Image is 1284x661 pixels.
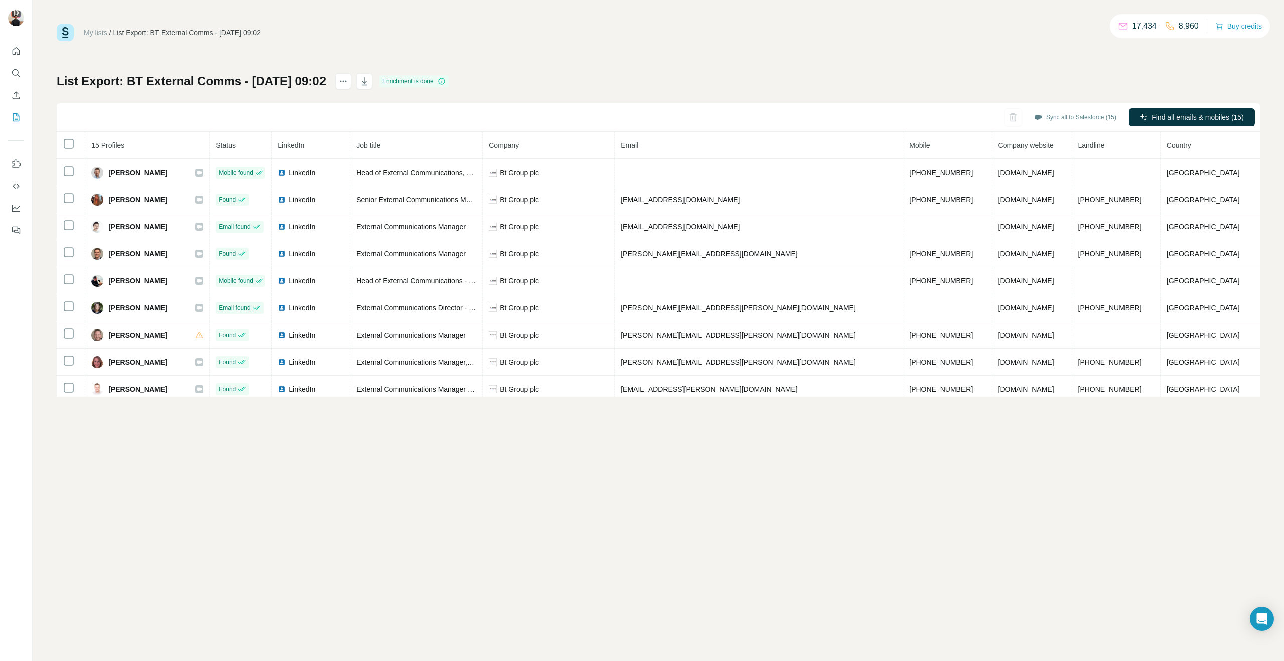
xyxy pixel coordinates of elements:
span: [DOMAIN_NAME] [998,304,1054,312]
span: [GEOGRAPHIC_DATA] [1167,223,1240,231]
span: Bt Group plc [500,357,539,367]
span: [PERSON_NAME] [108,195,167,205]
img: LinkedIn logo [278,331,286,339]
img: company-logo [489,331,497,339]
span: LinkedIn [289,168,315,178]
span: Mobile found [219,276,253,285]
span: [DOMAIN_NAME] [998,223,1054,231]
img: company-logo [489,358,497,366]
span: [PERSON_NAME] [108,222,167,232]
span: Bt Group plc [500,222,539,232]
img: LinkedIn logo [278,385,286,393]
span: Email [621,141,638,149]
span: LinkedIn [289,330,315,340]
span: External Communications Manager [356,331,466,339]
span: [PERSON_NAME][EMAIL_ADDRESS][PERSON_NAME][DOMAIN_NAME] [621,304,856,312]
span: Found [219,358,236,367]
img: LinkedIn logo [278,304,286,312]
img: Avatar [91,194,103,206]
div: Enrichment is done [379,75,449,87]
a: My lists [84,29,107,37]
span: Mobile found [219,168,253,177]
span: [PHONE_NUMBER] [1078,304,1142,312]
span: [PERSON_NAME] [108,249,167,259]
button: Buy credits [1215,19,1262,33]
img: company-logo [489,196,497,204]
span: [GEOGRAPHIC_DATA] [1167,169,1240,177]
button: Use Surfe on LinkedIn [8,155,24,173]
span: Bt Group plc [500,168,539,178]
img: company-logo [489,385,497,393]
span: External Communications Manager, Networks, BT [356,358,512,366]
button: My lists [8,108,24,126]
span: [PHONE_NUMBER] [909,169,973,177]
span: [GEOGRAPHIC_DATA] [1167,331,1240,339]
span: [PERSON_NAME] [108,168,167,178]
span: [PERSON_NAME][EMAIL_ADDRESS][PERSON_NAME][DOMAIN_NAME] [621,331,856,339]
img: company-logo [489,250,497,258]
span: Head of External Communications - Technology, Innovation & Security [356,277,574,285]
span: [GEOGRAPHIC_DATA] [1167,277,1240,285]
span: Job title [356,141,380,149]
span: [PERSON_NAME][EMAIL_ADDRESS][PERSON_NAME][DOMAIN_NAME] [621,358,856,366]
img: Avatar [91,383,103,395]
span: [EMAIL_ADDRESS][PERSON_NAME][DOMAIN_NAME] [621,385,797,393]
span: External Communications Manager [356,250,466,258]
span: LinkedIn [289,384,315,394]
img: company-logo [489,169,497,177]
span: [DOMAIN_NAME] [998,277,1054,285]
span: [PHONE_NUMBER] [909,385,973,393]
img: LinkedIn logo [278,169,286,177]
p: 8,960 [1179,20,1199,32]
button: Use Surfe API [8,177,24,195]
span: [GEOGRAPHIC_DATA] [1167,385,1240,393]
span: [GEOGRAPHIC_DATA] [1167,250,1240,258]
span: [PERSON_NAME] [108,276,167,286]
span: Company [489,141,519,149]
span: Company website [998,141,1054,149]
button: actions [335,73,351,89]
img: company-logo [489,277,497,285]
p: 17,434 [1132,20,1157,32]
span: LinkedIn [289,303,315,313]
span: Senior External Communications Manager [356,196,488,204]
span: External Communications Manager [356,223,466,231]
span: LinkedIn [289,249,315,259]
span: Status [216,141,236,149]
span: LinkedIn [289,276,315,286]
span: Found [219,195,236,204]
span: LinkedIn [278,141,304,149]
span: [DOMAIN_NAME] [998,169,1054,177]
span: [GEOGRAPHIC_DATA] [1167,304,1240,312]
img: LinkedIn logo [278,250,286,258]
span: 15 Profiles [91,141,124,149]
span: [PHONE_NUMBER] [909,358,973,366]
img: Surfe Logo [57,24,74,41]
span: [PHONE_NUMBER] [1078,385,1142,393]
span: [EMAIL_ADDRESS][DOMAIN_NAME] [621,196,740,204]
span: LinkedIn [289,195,315,205]
img: LinkedIn logo [278,277,286,285]
span: [DOMAIN_NAME] [998,358,1054,366]
span: Mobile [909,141,930,149]
span: [PERSON_NAME][EMAIL_ADDRESS][DOMAIN_NAME] [621,250,797,258]
span: [PHONE_NUMBER] [1078,196,1142,204]
img: LinkedIn logo [278,196,286,204]
span: Email found [219,222,250,231]
span: [PHONE_NUMBER] [1078,223,1142,231]
span: [PERSON_NAME] [108,384,167,394]
h1: List Export: BT External Comms - [DATE] 09:02 [57,73,326,89]
span: [PERSON_NAME] [108,357,167,367]
img: Avatar [91,167,103,179]
img: Avatar [91,356,103,368]
span: Bt Group plc [500,384,539,394]
span: [EMAIL_ADDRESS][DOMAIN_NAME] [621,223,740,231]
span: External Communications Director - Finance, Strategy & Responsible Business [356,304,601,312]
img: Avatar [91,248,103,260]
span: [PHONE_NUMBER] [909,250,973,258]
span: [DOMAIN_NAME] [998,196,1054,204]
span: LinkedIn [289,357,315,367]
span: Bt Group plc [500,303,539,313]
button: Sync all to Salesforce (15) [1027,110,1123,125]
span: [GEOGRAPHIC_DATA] [1167,196,1240,204]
